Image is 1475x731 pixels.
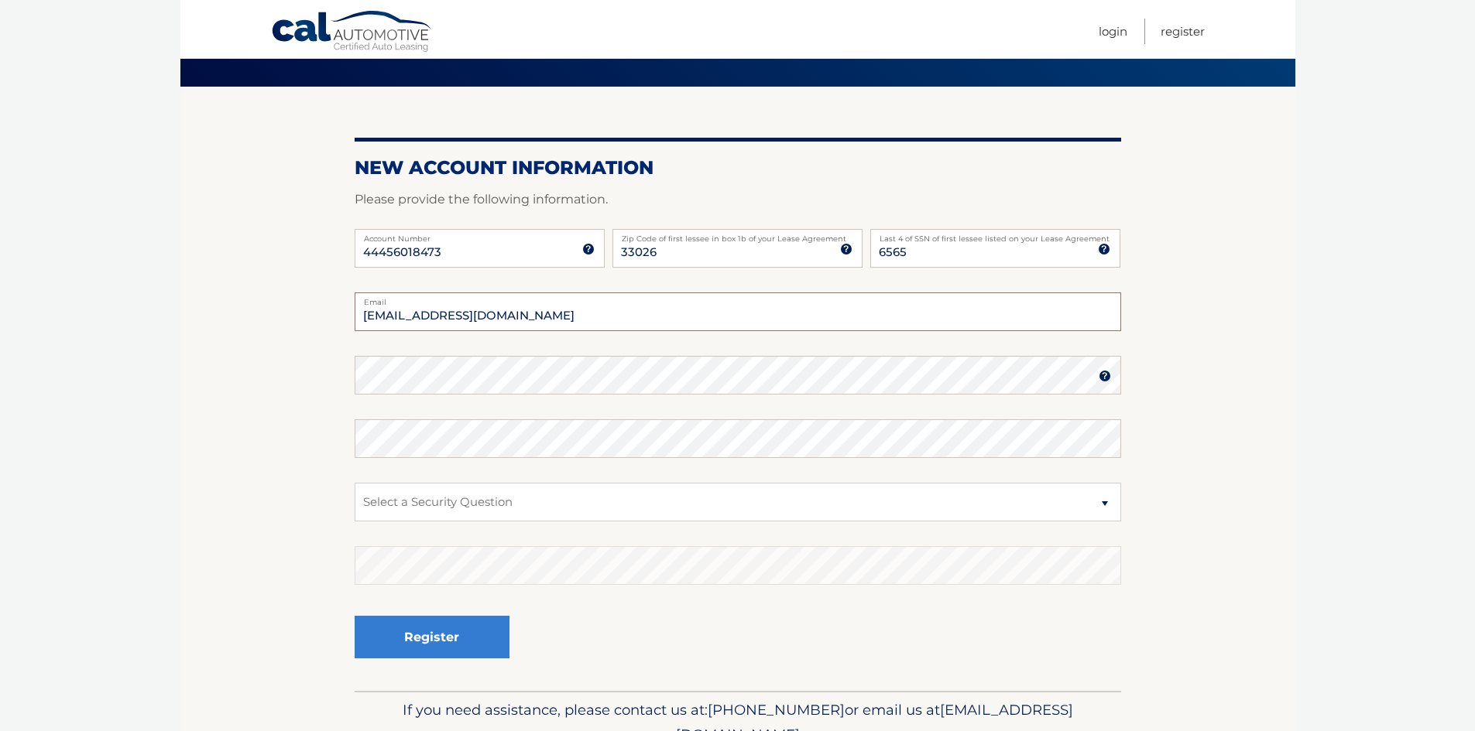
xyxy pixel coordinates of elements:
[271,10,434,55] a: Cal Automotive
[870,229,1120,241] label: Last 4 of SSN of first lessee listed on your Lease Agreement
[1099,19,1127,44] a: Login
[355,156,1121,179] h2: New Account Information
[708,701,845,719] span: [PHONE_NUMBER]
[355,292,1121,331] input: Email
[582,243,595,255] img: tooltip.svg
[612,229,863,268] input: Zip Code
[355,292,1121,305] label: Email
[355,616,509,658] button: Register
[870,229,1120,268] input: SSN or EIN (last 4 digits only)
[840,243,852,255] img: tooltip.svg
[1098,243,1110,255] img: tooltip.svg
[1099,370,1111,382] img: tooltip.svg
[612,229,863,241] label: Zip Code of first lessee in box 1b of your Lease Agreement
[355,229,605,241] label: Account Number
[355,229,605,268] input: Account Number
[1161,19,1205,44] a: Register
[355,189,1121,210] p: Please provide the following information.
